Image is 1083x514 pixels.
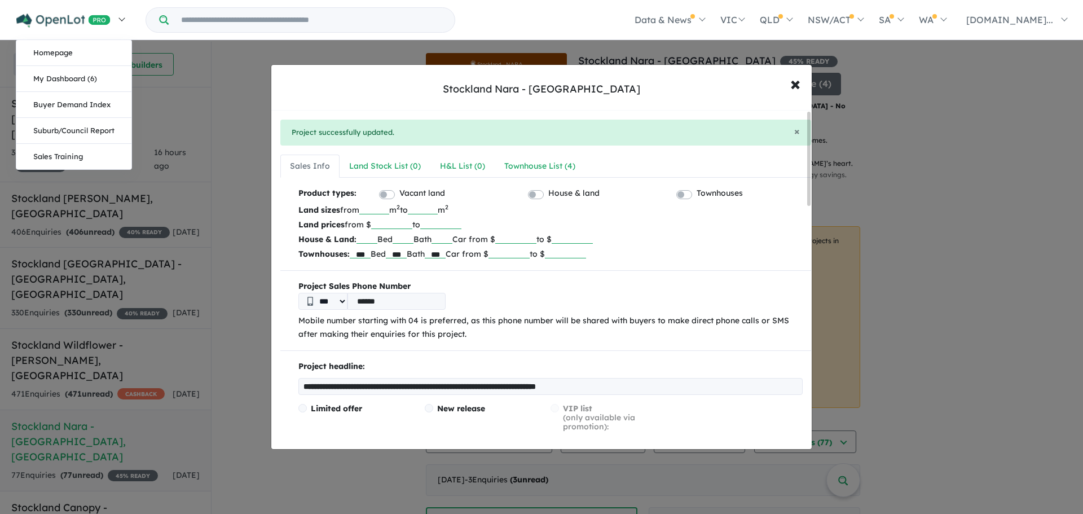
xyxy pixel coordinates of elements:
[349,160,421,173] div: Land Stock List ( 0 )
[697,187,743,200] label: Townhouses
[298,234,356,244] b: House & Land:
[399,187,445,200] label: Vacant land
[298,280,803,293] b: Project Sales Phone Number
[171,8,452,32] input: Try estate name, suburb, builder or developer
[443,82,640,96] div: Stockland Nara - [GEOGRAPHIC_DATA]
[437,403,485,414] span: New release
[794,126,800,137] button: Close
[298,219,345,230] b: Land prices
[298,205,340,215] b: Land sizes
[298,232,803,247] p: Bed Bath Car from $ to $
[548,187,600,200] label: House & land
[794,125,800,138] span: ×
[440,160,485,173] div: H&L List ( 0 )
[445,203,448,211] sup: 2
[298,360,803,374] p: Project headline:
[290,160,330,173] div: Sales Info
[397,203,400,211] sup: 2
[298,187,356,202] b: Product types:
[966,14,1053,25] span: [DOMAIN_NAME]...
[298,247,803,261] p: Bed Bath Car from $ to $
[16,66,131,92] a: My Dashboard (6)
[307,297,313,306] img: Phone icon
[298,217,803,232] p: from $ to
[311,403,362,414] span: Limited offer
[298,314,803,341] p: Mobile number starting with 04 is preferred, as this phone number will be shared with buyers to m...
[790,71,800,95] span: ×
[280,120,811,146] div: Project successfully updated.
[16,118,131,144] a: Suburb/Council Report
[504,160,575,173] div: Townhouse List ( 4 )
[16,14,111,28] img: Openlot PRO Logo White
[16,92,131,118] a: Buyer Demand Index
[16,40,131,66] a: Homepage
[16,144,131,169] a: Sales Training
[298,203,803,217] p: from m to m
[298,249,350,259] b: Townhouses:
